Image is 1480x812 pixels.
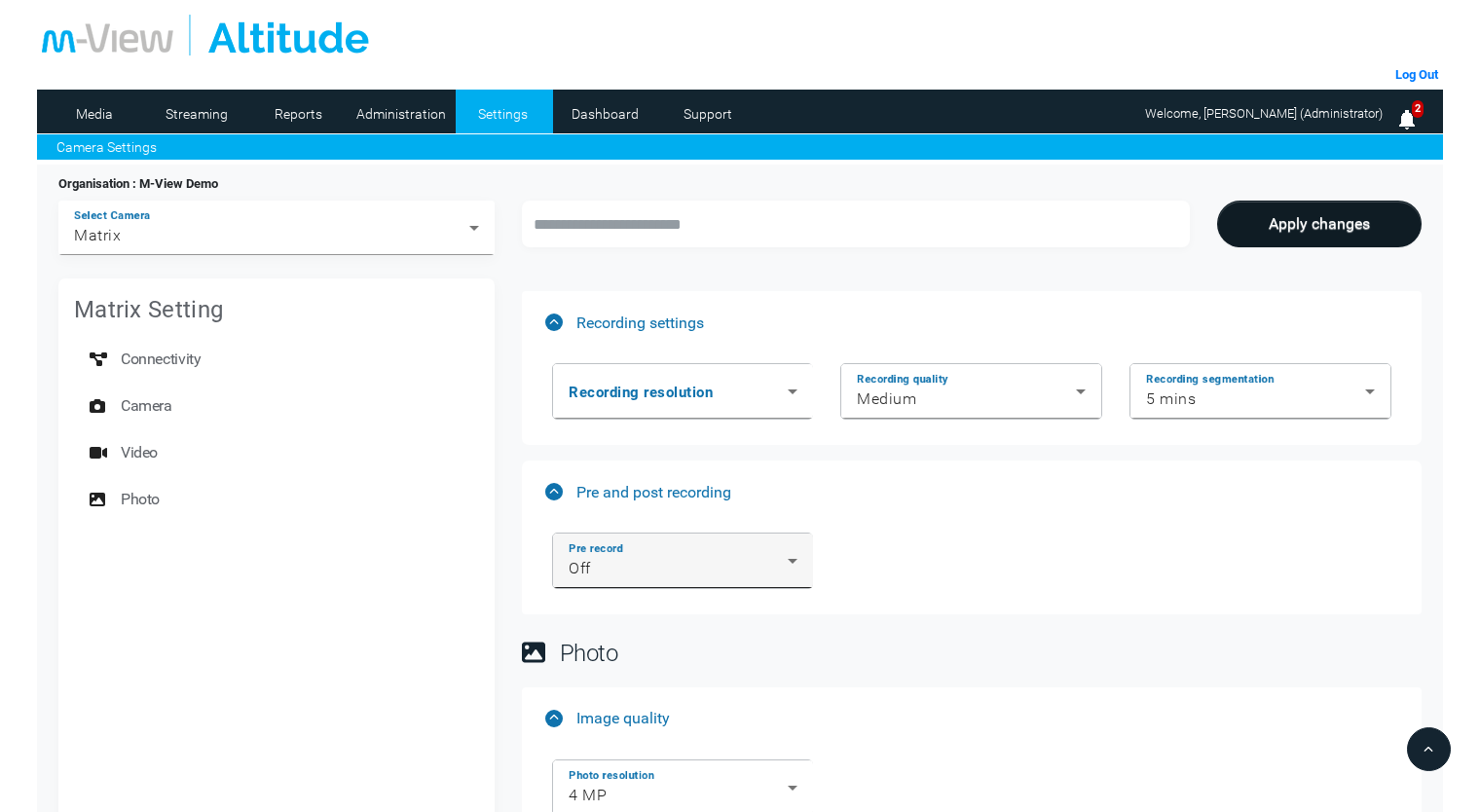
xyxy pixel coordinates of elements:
[1146,389,1196,408] span: 5 mins
[1412,100,1424,119] span: 2
[56,137,157,158] a: Camera Settings
[74,209,150,223] mat-label: Select Camera
[522,353,1422,445] div: Recording settings
[545,314,1383,332] mat-panel-title: Recording settings
[522,461,1422,523] mat-expansion-panel-header: Pre and post recording
[545,709,1383,727] mat-panel-title: Image quality
[660,99,755,129] a: Support
[121,387,172,425] span: Camera
[560,640,617,667] span: Photo
[558,99,652,129] a: Dashboard
[1146,373,1274,387] mat-label: Recording segmentation
[569,786,607,804] span: 4 MP
[857,373,948,387] mat-label: Recording quality
[456,99,550,129] a: Settings
[569,384,713,401] mat-label: Recording resolution
[74,294,223,325] mat-card-title: Matrix Setting
[74,226,121,244] span: Matrix
[545,483,1383,501] mat-panel-title: Pre and post recording
[569,542,623,556] mat-label: Pre record
[857,389,916,408] span: Medium
[1217,201,1422,247] button: Apply changes
[522,687,1422,750] mat-expansion-panel-header: Image quality
[1145,106,1383,121] span: Welcome, [PERSON_NAME] (Administrator)
[522,523,1422,614] div: Pre and post recording
[149,99,243,129] a: Streaming
[121,480,160,519] span: Photo
[121,433,158,472] span: Video
[58,174,218,194] label: Organisation : M-View Demo
[251,99,346,129] a: Reports
[569,559,591,577] span: Off
[1395,108,1419,131] img: bell25.png
[121,340,201,379] span: Connectivity
[47,99,141,129] a: Media
[522,291,1422,353] mat-expansion-panel-header: Recording settings
[569,768,654,782] mat-label: Photo resolution
[1395,67,1438,82] a: Log Out
[353,99,448,129] a: Administration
